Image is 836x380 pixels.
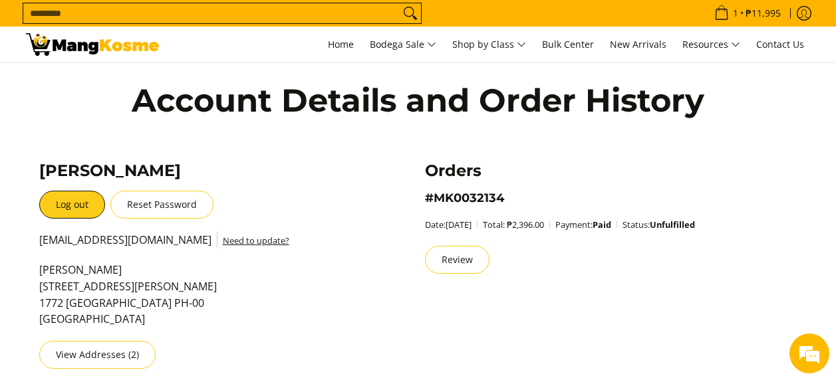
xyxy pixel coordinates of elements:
button: Reset Password [110,191,213,219]
span: ₱11,995 [744,9,783,18]
span: Shop by Class [452,37,526,53]
span: Bulk Center [542,38,594,50]
a: Contact Us [750,27,811,62]
span: New Arrivals [610,38,666,50]
span: 1 [731,9,740,18]
a: View Addresses (2) [39,341,156,369]
a: New Arrivals [603,27,673,62]
span: • [710,6,785,21]
h1: Account Details and Order History [126,80,711,120]
a: Bodega Sale [363,27,443,62]
a: Shop by Class [446,27,533,62]
span: Home [328,38,354,50]
a: Home [321,27,360,62]
strong: Unfulfilled [650,219,695,231]
nav: Main Menu [172,27,811,62]
a: #MK0032134 [425,191,504,205]
img: Account | Mang Kosme [26,33,159,56]
a: Bulk Center [535,27,601,62]
p: [EMAIL_ADDRESS][DOMAIN_NAME] [39,232,347,262]
small: Date: Total: ₱2,396.00 Payment: Status: [425,219,695,231]
span: Resources [682,37,740,53]
h3: [PERSON_NAME] [39,161,347,181]
strong: Paid [593,219,611,231]
a: Resources [676,27,747,62]
span: Contact Us [756,38,804,50]
p: [PERSON_NAME] [STREET_ADDRESS][PERSON_NAME] 1772 [GEOGRAPHIC_DATA] PH-00 [GEOGRAPHIC_DATA] [39,262,347,341]
a: Log out [39,191,105,219]
span: Bodega Sale [370,37,436,53]
time: [DATE] [446,219,472,231]
a: Need to update? [223,235,289,246]
h3: Orders [425,161,797,181]
a: Review [425,246,489,274]
button: Search [400,3,421,23]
